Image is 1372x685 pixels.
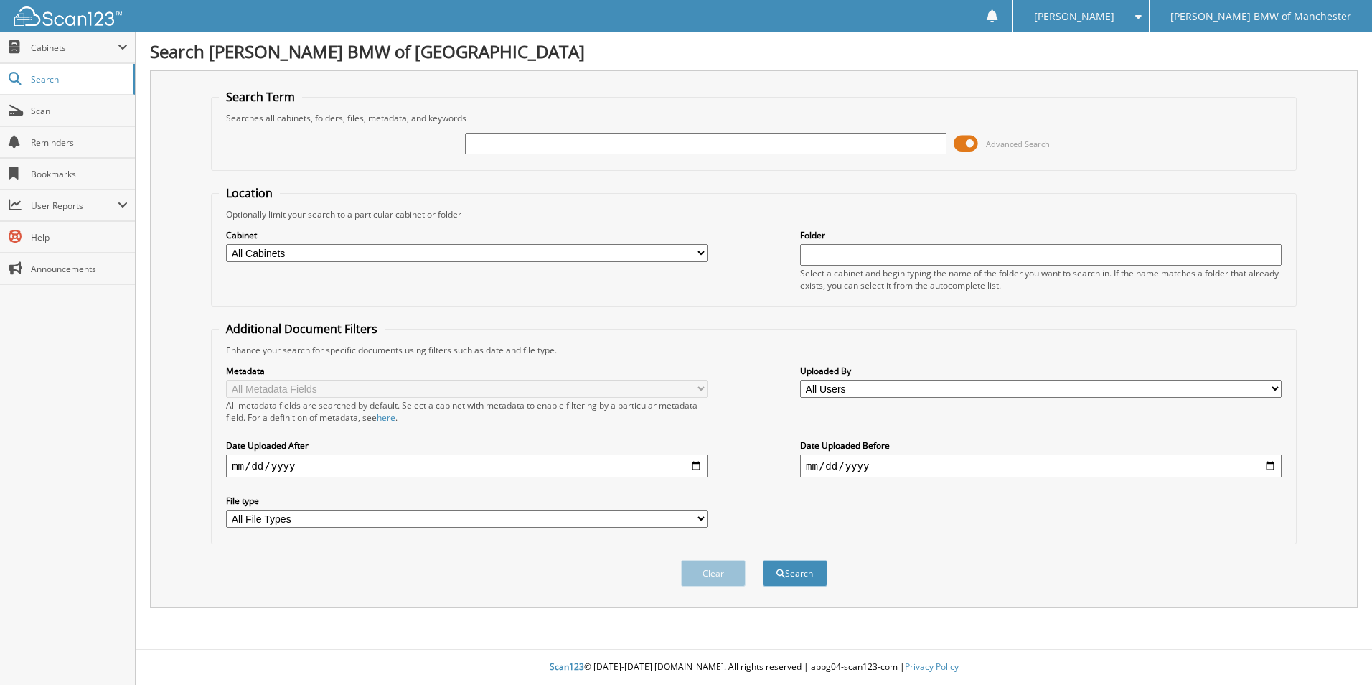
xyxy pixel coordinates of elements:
input: start [226,455,708,477]
label: Folder [800,229,1282,241]
label: Uploaded By [800,365,1282,377]
button: Clear [681,560,746,587]
span: Cabinets [31,42,118,54]
button: Search [763,560,827,587]
span: [PERSON_NAME] [1034,12,1114,21]
label: Metadata [226,365,708,377]
span: Announcements [31,263,128,275]
input: end [800,455,1282,477]
legend: Location [219,185,280,201]
label: Cabinet [226,229,708,241]
span: Bookmarks [31,168,128,180]
div: Select a cabinet and begin typing the name of the folder you want to search in. If the name match... [800,267,1282,292]
label: Date Uploaded After [226,439,708,452]
span: [PERSON_NAME] BMW of Manchester [1170,12,1351,21]
span: Advanced Search [986,139,1050,149]
span: Scan123 [550,661,584,673]
span: User Reports [31,200,118,212]
span: Search [31,73,126,85]
div: All metadata fields are searched by default. Select a cabinet with metadata to enable filtering b... [226,399,708,424]
span: Reminders [31,136,128,149]
label: Date Uploaded Before [800,439,1282,452]
div: Enhance your search for specific documents using filters such as date and file type. [219,344,1289,356]
span: Help [31,231,128,243]
div: Optionally limit your search to a particular cabinet or folder [219,208,1289,220]
span: Scan [31,105,128,117]
legend: Search Term [219,89,302,105]
label: File type [226,495,708,507]
a: here [377,411,395,424]
img: scan123-logo-white.svg [14,6,122,26]
div: © [DATE]-[DATE] [DOMAIN_NAME]. All rights reserved | appg04-scan123-com | [136,650,1372,685]
legend: Additional Document Filters [219,321,385,337]
h1: Search [PERSON_NAME] BMW of [GEOGRAPHIC_DATA] [150,39,1358,63]
a: Privacy Policy [905,661,959,673]
div: Searches all cabinets, folders, files, metadata, and keywords [219,112,1289,124]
